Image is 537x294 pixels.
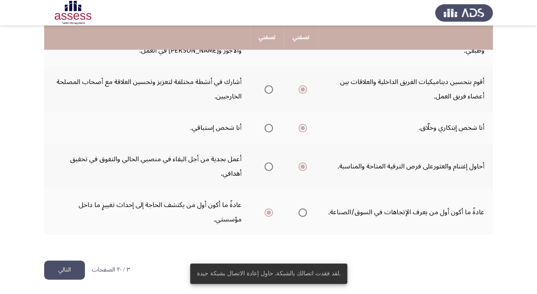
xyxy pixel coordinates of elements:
[261,120,273,135] mat-radio-group: Select an option
[44,260,85,280] button: load next page
[92,266,130,274] p: ٣ / ٢٠ الصفحات
[261,82,273,96] mat-radio-group: Select an option
[261,159,273,174] mat-radio-group: Select an option
[295,205,307,219] mat-radio-group: Select an option
[295,120,307,135] mat-radio-group: Select an option
[197,269,340,278] span: لقد فقدت اتصالك بالشبكة. حاول إعادة الاتصال بشبكة جيدة.
[44,112,250,143] td: أنا شخص إستباقي.
[435,1,493,25] img: Assess Talent Management logo
[318,143,493,189] td: أحاول إغتنام والعثورعلى فرص الترقية المتاحة والمناسبة.
[44,1,102,25] img: Assessment logo of Potentiality Assessment
[44,66,250,112] td: أشارك في أنشطة مختلفة لتعزيز وتحسين العلاقة مع أصحاب المصلحة الخارجيين.
[44,143,250,189] td: أعمل بجدية من أجل البقاء في منصبي الحالي والتفوق في تحقيق أهدافي.
[295,159,307,174] mat-radio-group: Select an option
[295,82,307,96] mat-radio-group: Select an option
[318,66,493,112] td: أقوم بتحسين ديناميكيات الفريق الداخلية والعلاقات بين أعضاء فريق العمل.
[318,112,493,143] td: أنا شخص إبتكاري وخلّاق.
[318,189,493,235] td: عادةً ما أكون أول من يعرف الإتجاهات في السوق/الصناعة.
[284,25,318,50] th: تصفني
[261,205,273,219] mat-radio-group: Select an option
[44,189,250,235] td: عادةً ما أكون أول من يكتشف الحاجة إلى إحداث تغييرٍ ما داخل مؤسستي.
[250,25,284,50] th: تصفني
